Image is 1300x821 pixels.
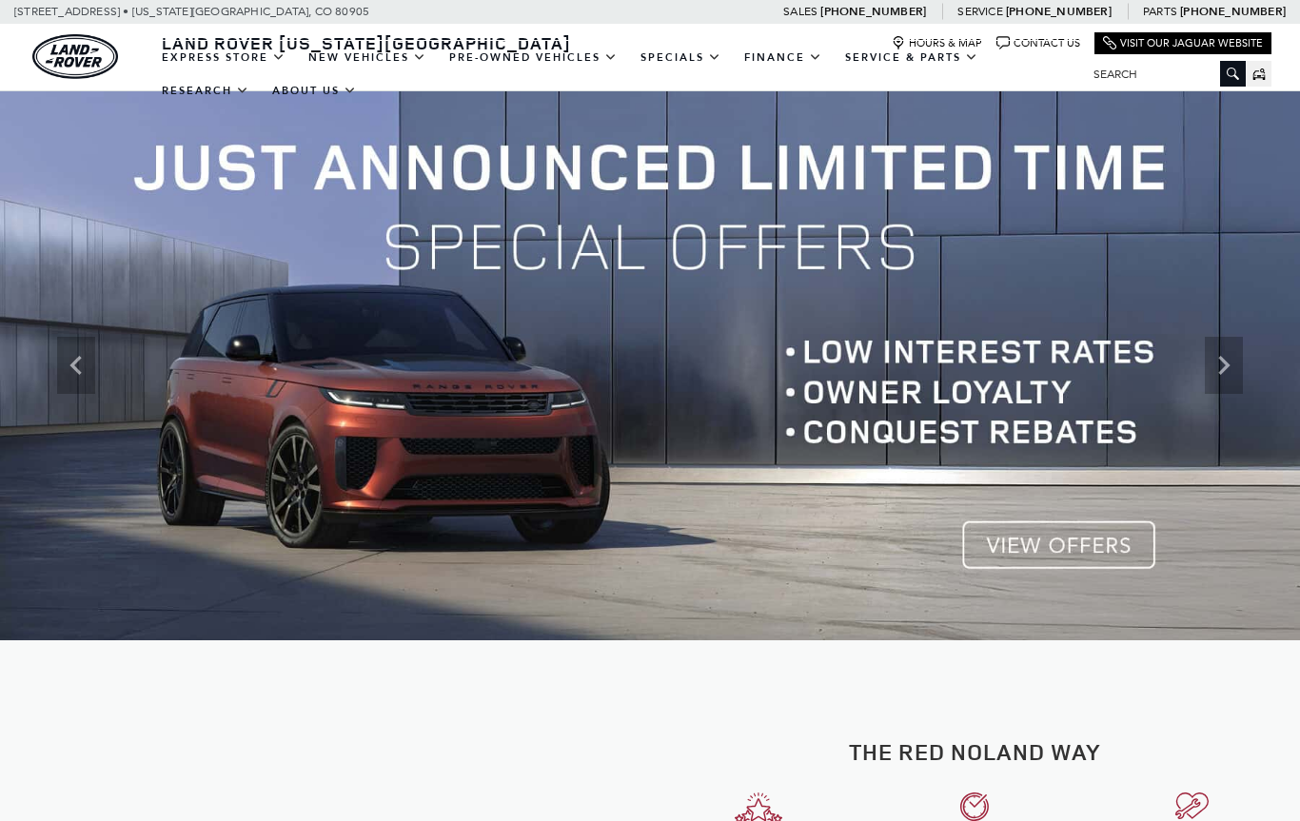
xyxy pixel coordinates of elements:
[1180,4,1286,19] a: [PHONE_NUMBER]
[32,34,118,79] a: land-rover
[1006,4,1112,19] a: [PHONE_NUMBER]
[14,5,369,18] a: [STREET_ADDRESS] • [US_STATE][GEOGRAPHIC_DATA], CO 80905
[162,31,571,54] span: Land Rover [US_STATE][GEOGRAPHIC_DATA]
[629,41,733,74] a: Specials
[438,41,629,74] a: Pre-Owned Vehicles
[32,34,118,79] img: Land Rover
[1143,5,1177,18] span: Parts
[996,36,1080,50] a: Contact Us
[150,31,582,54] a: Land Rover [US_STATE][GEOGRAPHIC_DATA]
[733,41,834,74] a: Finance
[150,41,1079,108] nav: Main Navigation
[783,5,817,18] span: Sales
[820,4,926,19] a: [PHONE_NUMBER]
[1103,36,1263,50] a: Visit Our Jaguar Website
[1079,63,1246,86] input: Search
[261,74,368,108] a: About Us
[297,41,438,74] a: New Vehicles
[150,41,297,74] a: EXPRESS STORE
[664,739,1286,764] h2: The Red Noland Way
[892,36,982,50] a: Hours & Map
[150,74,261,108] a: Research
[957,5,1002,18] span: Service
[834,41,990,74] a: Service & Parts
